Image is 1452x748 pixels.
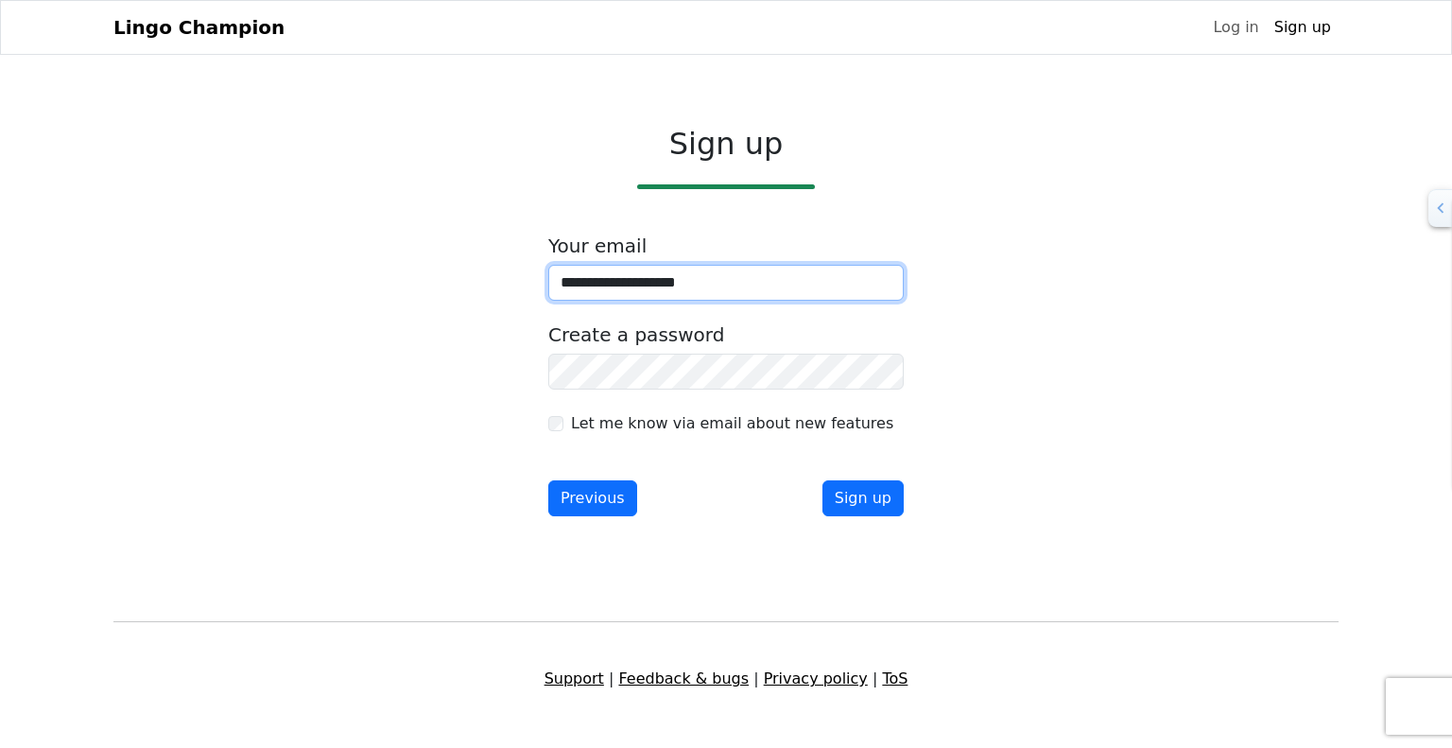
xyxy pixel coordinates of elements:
label: Create a password [548,323,724,346]
a: Feedback & bugs [618,670,749,687]
a: Support [544,670,604,687]
h2: Sign up [548,126,904,162]
a: Log in [1205,9,1266,46]
label: Let me know via email about new features [571,412,893,435]
a: ToS [882,670,907,687]
a: Sign up [1267,9,1339,46]
a: Privacy policy [764,670,868,687]
button: Previous [548,480,637,516]
label: Your email [548,235,647,257]
a: Lingo Champion [113,9,285,46]
div: | | | [102,668,1350,690]
button: Sign up [822,480,904,516]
